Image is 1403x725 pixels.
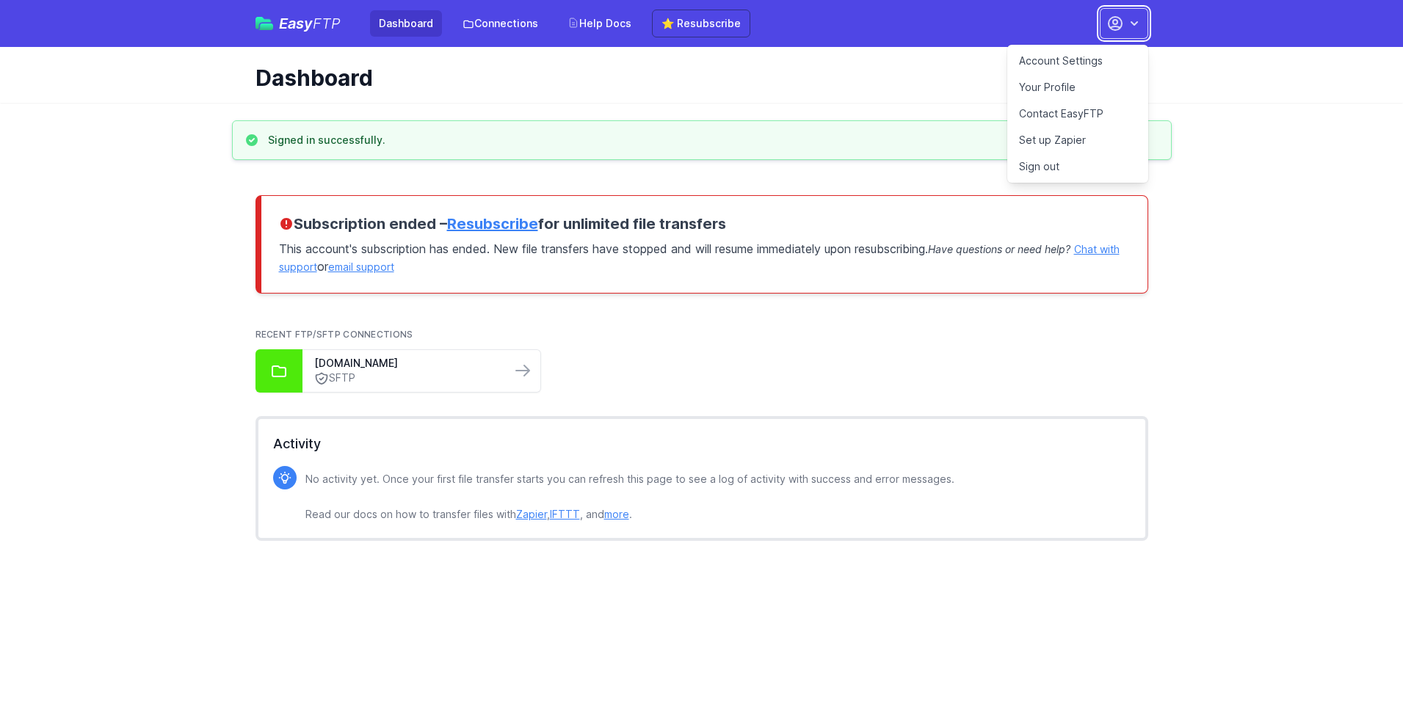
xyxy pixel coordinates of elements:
[1007,127,1148,153] a: Set up Zapier
[550,508,580,520] a: IFTTT
[454,10,547,37] a: Connections
[328,261,394,273] a: email support
[273,434,1131,454] h2: Activity
[559,10,640,37] a: Help Docs
[255,65,1136,91] h1: Dashboard
[652,10,750,37] a: ⭐ Resubscribe
[255,17,273,30] img: easyftp_logo.png
[268,133,385,147] h3: Signed in successfully.
[516,508,547,520] a: Zapier
[1007,74,1148,101] a: Your Profile
[255,329,1148,340] h2: Recent FTP/SFTP Connections
[314,356,499,371] a: [DOMAIN_NAME]
[255,16,341,31] a: EasyFTP
[1007,153,1148,180] a: Sign out
[279,234,1130,275] p: This account's subscription has ended. New file transfers have stopped and will resume immediatel...
[1007,48,1148,74] a: Account Settings
[370,10,442,37] a: Dashboard
[313,15,341,32] span: FTP
[279,214,1130,234] h3: Subscription ended – for unlimited file transfers
[447,215,538,233] a: Resubscribe
[1330,652,1385,707] iframe: Drift Widget Chat Controller
[279,16,341,31] span: Easy
[314,371,499,386] a: SFTP
[1007,101,1148,127] a: Contact EasyFTP
[928,243,1070,255] span: Have questions or need help?
[604,508,629,520] a: more
[305,470,954,523] p: No activity yet. Once your first file transfer starts you can refresh this page to see a log of a...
